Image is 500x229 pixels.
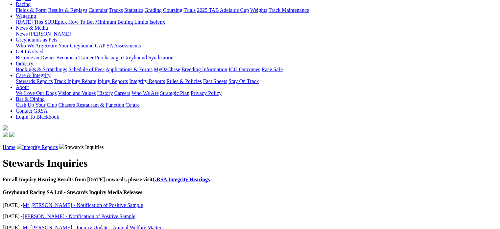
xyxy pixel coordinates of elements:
[16,7,47,13] a: Fields & Form
[16,49,43,54] a: Get Involved
[17,144,22,149] img: chevron-right.svg
[44,43,94,48] a: Retire Your Greyhound
[97,90,113,96] a: History
[3,214,497,219] p: [DATE] -
[16,84,29,90] a: About
[228,78,259,84] a: Stay On Track
[16,13,36,19] a: Wagering
[3,189,497,195] h4: Greyhound Racing SA Ltd - Stewards Inquiry Media Releases
[16,25,48,31] a: News & Media
[16,67,497,72] div: Industry
[3,202,497,208] p: [DATE] -
[166,78,202,84] a: Rules & Policies
[68,67,104,72] a: Schedule of Fees
[95,55,147,60] a: Purchasing a Greyhound
[16,37,57,43] a: Greyhounds as Pets
[16,31,28,37] a: News
[145,7,162,13] a: Grading
[58,90,96,96] a: Vision and Values
[3,177,210,182] b: For all Inquiry Hearing Results from [DATE] onwards, please visit
[129,78,165,84] a: Integrity Reports
[29,31,71,37] a: [PERSON_NAME]
[3,157,497,169] h1: Stewards Inquiries
[16,1,31,7] a: Racing
[16,31,497,37] div: News & Media
[22,144,58,150] a: Integrity Reports
[16,43,43,48] a: Who We Are
[191,90,222,96] a: Privacy Policy
[228,67,260,72] a: ICG Outcomes
[3,144,497,150] p: Stewards Inquiries
[16,72,51,78] a: Care & Integrity
[181,67,227,72] a: Breeding Information
[153,177,210,182] a: GRSA Integrity Hearings
[16,96,45,102] a: Bar & Dining
[16,55,55,60] a: Become an Owner
[269,7,309,13] a: Track Maintenance
[148,55,173,60] a: Syndication
[9,132,14,137] img: twitter.svg
[58,102,139,108] a: Chasers Restaurant & Function Centre
[114,90,130,96] a: Careers
[48,7,87,13] a: Results & Replays
[16,78,53,84] a: Stewards Reports
[149,19,165,25] a: Isolynx
[3,144,15,150] a: Home
[109,7,123,13] a: Tracks
[163,7,182,13] a: Coursing
[16,43,497,49] div: Greyhounds as Pets
[16,102,57,108] a: Cash Up Your Club
[16,7,497,13] div: Racing
[44,19,67,25] a: SUREpick
[16,19,497,25] div: Wagering
[97,78,128,84] a: Injury Reports
[16,114,59,120] a: Login To Blackbook
[3,125,8,130] img: logo-grsa-white.png
[131,90,159,96] a: Who We Are
[54,78,96,84] a: Track Injury Rebate
[23,202,143,208] a: Mr [PERSON_NAME] - Notification of Positive Sample
[16,67,67,72] a: Bookings & Scratchings
[16,19,43,25] a: [DATE] Tips
[160,90,189,96] a: Strategic Plan
[3,132,8,137] img: facebook.svg
[95,43,141,48] a: GAP SA Assessments
[261,67,282,72] a: Race Safe
[16,108,47,114] a: Contact GRSA
[23,214,135,219] a: [PERSON_NAME] - Notification of Positive Sample
[250,7,267,13] a: Weights
[183,7,196,13] a: Trials
[16,78,497,84] div: Care & Integrity
[59,144,64,149] img: chevron-right.svg
[16,90,497,96] div: About
[88,7,107,13] a: Calendar
[16,61,33,66] a: Industry
[124,7,143,13] a: Statistics
[203,78,227,84] a: Fact Sheets
[154,67,180,72] a: MyOzChase
[106,67,153,72] a: Applications & Forms
[56,55,94,60] a: Become a Trainer
[16,90,57,96] a: We Love Our Dogs
[68,19,94,25] a: How To Bet
[16,55,497,61] div: Get Involved
[16,102,497,108] div: Bar & Dining
[197,7,249,13] a: 2025 TAB Adelaide Cup
[95,19,148,25] a: Minimum Betting Limits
